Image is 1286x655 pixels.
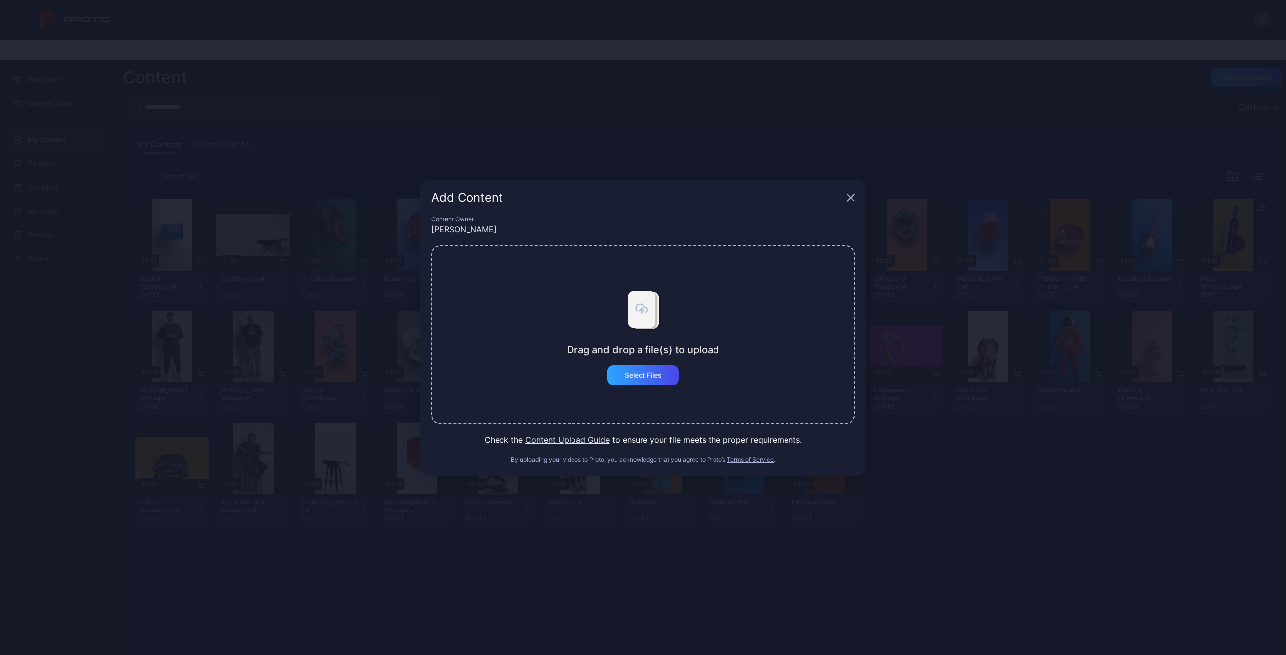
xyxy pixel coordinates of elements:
div: Check the to ensure your file meets the proper requirements. [431,434,855,446]
div: Add Content [431,192,843,204]
div: [PERSON_NAME] [431,223,855,235]
button: Content Upload Guide [525,434,610,446]
div: By uploading your videos to Proto, you acknowledge that you agree to Proto’s . [431,456,855,464]
div: Select Files [625,371,662,379]
button: Select Files [607,365,679,385]
div: Drag and drop a file(s) to upload [567,344,719,356]
button: Terms of Service [727,456,774,464]
div: Content Owner [431,216,855,223]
